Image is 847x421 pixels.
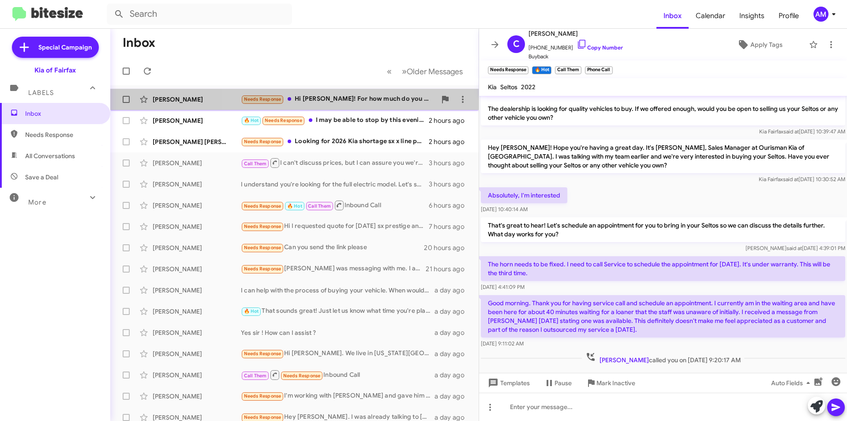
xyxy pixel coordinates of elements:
[555,375,572,391] span: Pause
[537,375,579,391] button: Pause
[750,37,783,53] span: Apply Tags
[787,245,802,251] span: said at
[241,369,435,380] div: Inbound Call
[528,28,623,39] span: [PERSON_NAME]
[596,375,635,391] span: Mark Inactive
[435,286,472,295] div: a day ago
[265,118,302,123] span: Needs Response
[429,159,472,167] div: 3 hours ago
[244,224,281,229] span: Needs Response
[714,37,805,53] button: Apply Tags
[407,67,463,76] span: Older Messages
[481,217,845,242] p: That's great to hear! Let's schedule an appointment for you to bring in your Seltos so we can dis...
[435,371,472,379] div: a day ago
[153,116,241,125] div: [PERSON_NAME]
[241,286,435,295] div: I can help with the process of buying your vehicle. When would you like to visit the dealership t...
[772,3,806,29] a: Profile
[577,44,623,51] a: Copy Number
[481,284,525,290] span: [DATE] 4:41:09 PM
[397,62,468,80] button: Next
[486,375,530,391] span: Templates
[38,43,92,52] span: Special Campaign
[107,4,292,25] input: Search
[746,245,845,251] span: [PERSON_NAME] [DATE] 4:39:01 PM
[241,200,429,211] div: Inbound Call
[600,356,649,364] span: [PERSON_NAME]
[481,140,845,173] p: Hey [PERSON_NAME]! Hope you're having a great day. It's [PERSON_NAME], Sales Manager at Ourisman ...
[813,7,828,22] div: AM
[153,95,241,104] div: [PERSON_NAME]
[656,3,689,29] a: Inbox
[241,94,436,104] div: Hi [PERSON_NAME]! For how much do you want to buy it?
[153,137,241,146] div: [PERSON_NAME] [PERSON_NAME]
[244,414,281,420] span: Needs Response
[488,66,528,74] small: Needs Response
[153,307,241,316] div: [PERSON_NAME]
[488,83,497,91] span: Kia
[241,157,429,168] div: I can't discuss prices, but I can assure you we're very interested in buying your Stinger. Would ...
[481,187,567,203] p: Absolutely, I'm interested
[426,265,472,273] div: 21 hours ago
[25,130,100,139] span: Needs Response
[481,206,528,212] span: [DATE] 10:40:14 AM
[241,221,429,231] div: Hi I requested quote for [DATE] sx prestige and still waiting the price. Thank you
[532,66,551,74] small: 🔥 Hot
[244,373,267,379] span: Call Them
[528,52,623,61] span: Buyback
[241,328,435,337] div: Yes sir ! How can I assist ?
[429,137,472,146] div: 2 hours ago
[582,352,744,364] span: called you on [DATE] 9:20:17 AM
[241,349,435,359] div: Hi [PERSON_NAME]. We live in [US_STATE][GEOGRAPHIC_DATA], so just stopping by is not a reasonable...
[481,295,845,338] p: Good morning. Thank you for having service call and schedule an appointment. I currently am in th...
[153,180,241,189] div: [PERSON_NAME]
[521,83,536,91] span: 2022
[153,159,241,167] div: [PERSON_NAME]
[513,37,520,51] span: C
[244,139,281,144] span: Needs Response
[481,340,524,347] span: [DATE] 9:11:02 AM
[435,349,472,358] div: a day ago
[528,39,623,52] span: [PHONE_NUMBER]
[28,198,46,206] span: More
[153,222,241,231] div: [PERSON_NAME]
[287,203,302,209] span: 🔥 Hot
[153,392,241,401] div: [PERSON_NAME]
[241,180,429,189] div: I understand you're looking for the full electric model. Let's schedule a visit to explore the Ki...
[244,351,281,357] span: Needs Response
[25,152,75,160] span: All Conversations
[764,375,821,391] button: Auto Fields
[382,62,468,80] nav: Page navigation example
[244,245,281,250] span: Needs Response
[806,7,837,22] button: AM
[153,286,241,295] div: [PERSON_NAME]
[153,201,241,210] div: [PERSON_NAME]
[435,307,472,316] div: a day ago
[481,256,845,281] p: The horn needs to be fixed. I need to call Service to schedule the appointment for [DATE]. It's u...
[732,3,772,29] a: Insights
[25,109,100,118] span: Inbox
[435,392,472,401] div: a day ago
[479,375,537,391] button: Templates
[689,3,732,29] a: Calendar
[244,393,281,399] span: Needs Response
[25,173,58,182] span: Save a Deal
[12,37,99,58] a: Special Campaign
[153,243,241,252] div: [PERSON_NAME]
[244,266,281,272] span: Needs Response
[241,264,426,274] div: [PERSON_NAME] was messaging with me. I am out of state. I advised [PERSON_NAME] that I wanted to ...
[759,176,845,182] span: Kia Fairfax [DATE] 10:30:52 AM
[153,328,241,337] div: [PERSON_NAME]
[153,349,241,358] div: [PERSON_NAME]
[153,265,241,273] div: [PERSON_NAME]
[241,115,429,125] div: I may be able to stop by this evening around 6pm if you have availability.
[387,66,392,77] span: «
[783,176,798,182] span: said at
[771,375,813,391] span: Auto Fields
[424,243,472,252] div: 20 hours ago
[429,201,472,210] div: 6 hours ago
[241,137,429,147] div: Looking for 2026 Kia shortage sx x line pantenera
[308,203,331,209] span: Call Them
